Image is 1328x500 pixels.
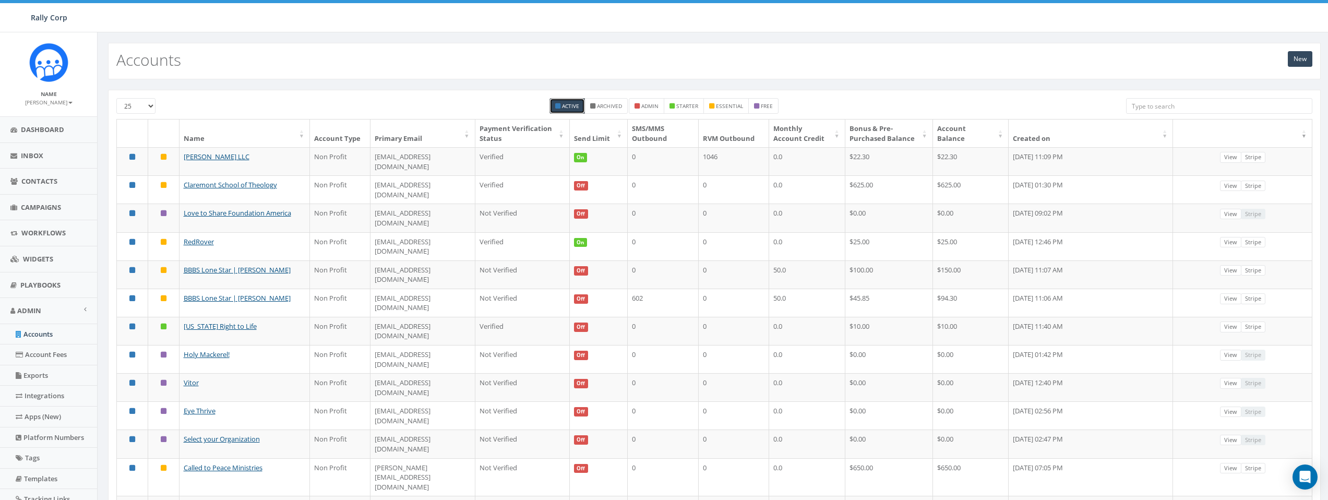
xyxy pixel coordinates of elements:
td: 0 [699,317,770,345]
a: Stripe [1241,152,1265,163]
td: [EMAIL_ADDRESS][DOMAIN_NAME] [370,232,475,260]
td: 0 [628,232,699,260]
td: 0 [699,260,770,289]
span: Off [574,407,589,416]
td: Not Verified [475,345,570,373]
td: [EMAIL_ADDRESS][DOMAIN_NAME] [370,373,475,401]
span: On [574,153,588,162]
td: Non Profit [310,317,370,345]
td: 0.0 [769,401,845,430]
td: Verified [475,317,570,345]
a: View [1220,237,1241,248]
span: Dashboard [21,125,64,134]
a: New [1288,51,1312,67]
td: $0.00 [845,204,933,232]
td: Not Verified [475,204,570,232]
td: [EMAIL_ADDRESS][DOMAIN_NAME] [370,204,475,232]
td: 0 [699,204,770,232]
small: [PERSON_NAME] [25,99,73,106]
td: 0 [699,430,770,458]
td: $0.00 [933,373,1009,401]
td: Non Profit [310,373,370,401]
td: [DATE] 01:42 PM [1009,345,1173,373]
span: Inbox [21,151,43,160]
td: 0.0 [769,345,845,373]
td: 0 [628,147,699,175]
a: Called to Peace Ministries [184,463,262,472]
td: 0 [628,401,699,430]
td: Non Profit [310,430,370,458]
small: free [761,102,773,110]
td: $625.00 [845,175,933,204]
td: 0.0 [769,373,845,401]
td: 0.0 [769,232,845,260]
td: $0.00 [845,345,933,373]
a: View [1220,181,1241,192]
td: Non Profit [310,289,370,317]
td: Not Verified [475,373,570,401]
a: Stripe [1241,293,1265,304]
a: Select your Organization [184,434,260,444]
td: Verified [475,147,570,175]
span: Playbooks [20,280,61,290]
td: 0 [628,430,699,458]
td: $650.00 [845,458,933,496]
small: Active [562,102,579,110]
td: [DATE] 12:46 PM [1009,232,1173,260]
td: Not Verified [475,289,570,317]
td: $650.00 [933,458,1009,496]
a: Stripe [1241,237,1265,248]
td: $22.30 [845,147,933,175]
a: Stripe [1241,181,1265,192]
td: 0 [628,260,699,289]
small: admin [641,102,659,110]
a: BBBS Lone Star | [PERSON_NAME] [184,265,291,275]
a: [PERSON_NAME] [25,97,73,106]
a: Stripe [1241,265,1265,276]
h2: Accounts [116,51,181,68]
td: [DATE] 02:56 PM [1009,401,1173,430]
td: [DATE] 12:40 PM [1009,373,1173,401]
a: View [1220,435,1241,446]
td: Non Profit [310,260,370,289]
td: [EMAIL_ADDRESS][DOMAIN_NAME] [370,147,475,175]
td: $0.00 [845,430,933,458]
span: Off [574,351,589,360]
a: Vitor [184,378,199,387]
small: starter [676,102,698,110]
td: 0.0 [769,175,845,204]
td: [EMAIL_ADDRESS][DOMAIN_NAME] [370,345,475,373]
a: Stripe [1241,322,1265,332]
td: $0.00 [933,401,1009,430]
a: View [1220,209,1241,220]
a: Claremont School of Theology [184,180,277,189]
th: RVM Outbound [699,120,770,147]
span: Off [574,435,589,445]
th: Primary Email : activate to sort column ascending [370,120,475,147]
td: 50.0 [769,260,845,289]
th: Name: activate to sort column ascending [180,120,310,147]
th: Monthly Account Credit: activate to sort column ascending [769,120,845,147]
td: 602 [628,289,699,317]
td: Non Profit [310,175,370,204]
a: View [1220,322,1241,332]
td: [DATE] 11:07 AM [1009,260,1173,289]
td: 0 [699,289,770,317]
td: Verified [475,175,570,204]
span: Off [574,379,589,388]
a: Stripe [1241,463,1265,474]
a: View [1220,378,1241,389]
td: Not Verified [475,458,570,496]
td: 0 [628,373,699,401]
td: Non Profit [310,147,370,175]
a: View [1220,265,1241,276]
td: 0.0 [769,204,845,232]
td: 0 [699,232,770,260]
td: [PERSON_NAME][EMAIL_ADDRESS][DOMAIN_NAME] [370,458,475,496]
td: 0 [699,175,770,204]
th: SMS/MMS Outbound [628,120,699,147]
span: Off [574,181,589,191]
td: $45.85 [845,289,933,317]
span: Campaigns [21,203,61,212]
td: [EMAIL_ADDRESS][DOMAIN_NAME] [370,260,475,289]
